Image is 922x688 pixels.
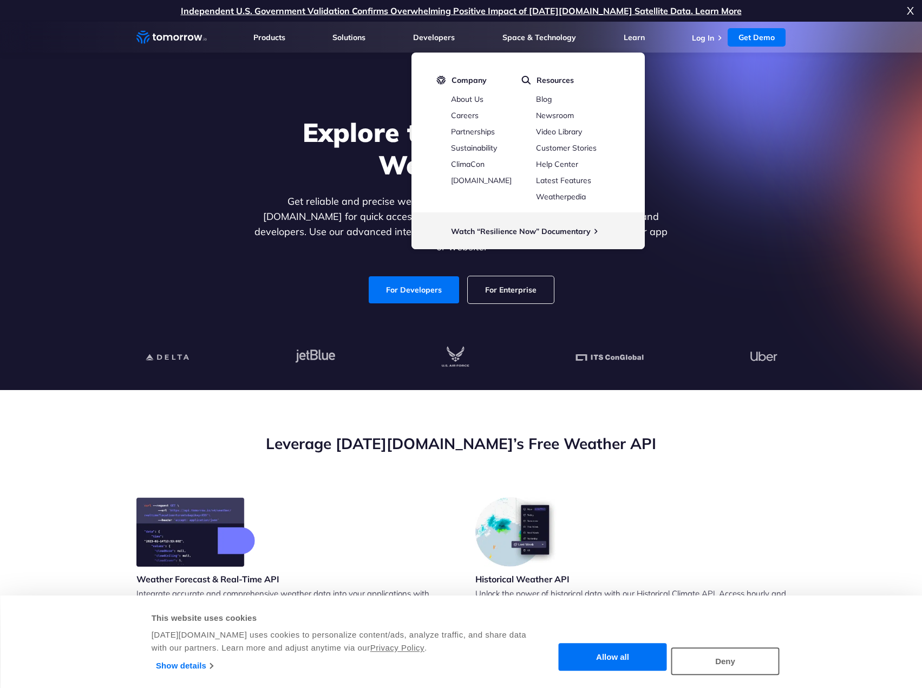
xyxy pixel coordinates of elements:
a: For Enterprise [468,276,554,303]
div: This website uses cookies [152,612,528,625]
div: [DATE][DOMAIN_NAME] uses cookies to personalize content/ads, analyze traffic, and share data with... [152,628,528,654]
a: Solutions [332,33,365,42]
a: Home link [136,29,207,46]
button: Deny [671,647,780,675]
a: Products [253,33,285,42]
a: Independent U.S. Government Validation Confirms Overwhelming Positive Impact of [DATE][DOMAIN_NAM... [181,5,742,16]
a: Sustainability [451,143,497,153]
a: Weatherpedia [536,192,586,202]
p: Get reliable and precise weather data through our free API. Count on [DATE][DOMAIN_NAME] for quic... [252,194,670,255]
a: Video Library [536,127,582,137]
a: For Developers [369,276,459,303]
h2: Leverage [DATE][DOMAIN_NAME]’s Free Weather API [136,433,786,454]
p: Unlock the power of historical data with our Historical Climate API. Access hourly and daily weat... [475,587,786,650]
a: Get Demo [728,28,786,47]
a: Learn [624,33,645,42]
a: Blog [536,94,552,104]
a: Newsroom [536,111,574,120]
a: ClimaCon [451,159,485,169]
a: Careers [451,111,479,120]
p: Integrate accurate and comprehensive weather data into your applications with [DATE][DOMAIN_NAME]... [136,587,447,662]
a: Customer Stories [536,143,597,153]
h3: Weather Forecast & Real-Time API [136,573,279,585]
a: [DOMAIN_NAME] [451,176,512,185]
a: Space & Technology [502,33,576,42]
a: Latest Features [536,176,591,185]
a: About Us [451,94,483,104]
span: Company [452,75,487,85]
a: Help Center [536,159,578,169]
a: Watch “Resilience Now” Documentary [451,226,591,236]
button: Allow all [559,644,667,671]
img: tio-logo-icon.svg [436,75,446,85]
a: Log In [692,33,714,43]
h3: Historical Weather API [475,573,570,585]
span: Resources [537,75,574,85]
a: Privacy Policy [370,643,424,652]
a: Show details [156,658,213,674]
a: Partnerships [451,127,495,137]
a: Developers [413,33,455,42]
h1: Explore the World’s Best Weather API [252,116,670,181]
img: magnifier.svg [521,75,531,85]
